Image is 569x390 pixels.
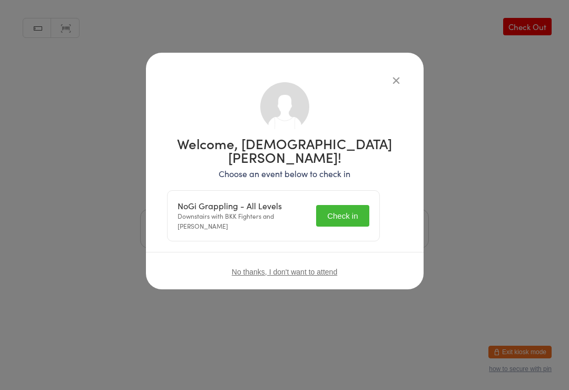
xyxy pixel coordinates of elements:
[232,268,337,276] button: No thanks, I don't want to attend
[178,201,310,231] div: Downstairs with BKK Fighters and [PERSON_NAME]
[316,205,369,227] button: Check in
[167,168,403,180] p: Choose an event below to check in
[260,82,309,131] img: no_photo.png
[167,136,403,164] h1: Welcome, [DEMOGRAPHIC_DATA][PERSON_NAME]!
[178,201,310,211] div: NoGi Grappling - All Levels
